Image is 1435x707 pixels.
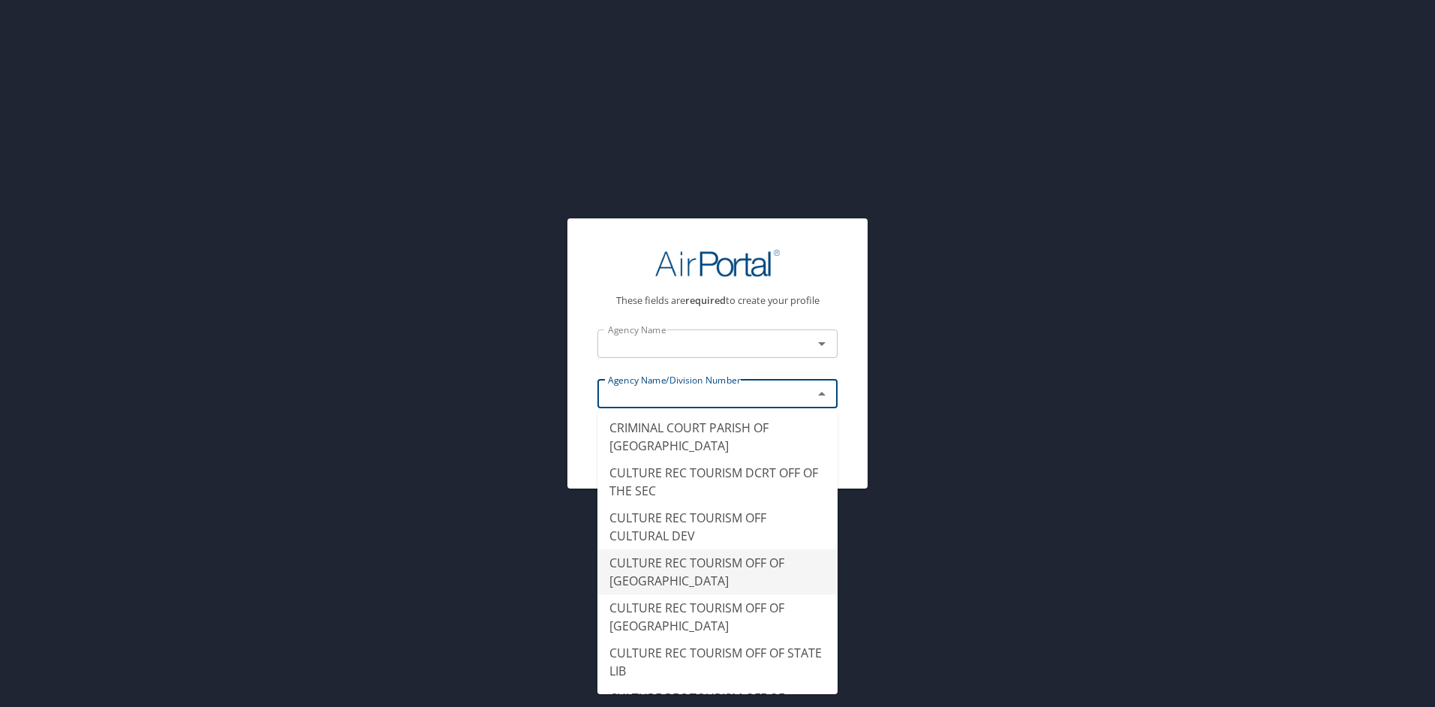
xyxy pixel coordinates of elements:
li: CULTURE REC TOURISM OFF OF [GEOGRAPHIC_DATA] [597,594,838,639]
button: Open [811,333,832,354]
img: AirPortal Logo [655,248,780,278]
li: CULTURE REC TOURISM OFF OF STATE LIB [597,639,838,684]
li: CULTURE REC TOURISM DCRT OFF OF THE SEC [597,459,838,504]
li: CULTURE REC TOURISM OFF OF [GEOGRAPHIC_DATA] [597,549,838,594]
p: These fields are to create your profile [597,296,838,305]
li: CRIMINAL COURT PARISH OF [GEOGRAPHIC_DATA] [597,414,838,459]
li: CULTURE REC TOURISM OFF CULTURAL DEV [597,504,838,549]
button: Close [811,384,832,405]
strong: required [685,293,726,307]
